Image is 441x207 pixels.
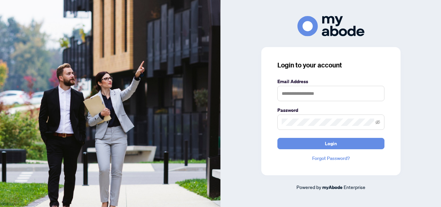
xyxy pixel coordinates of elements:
span: Enterprise [344,184,365,190]
label: Password [277,107,384,114]
span: Powered by [296,184,321,190]
a: myAbode [322,184,343,191]
img: ma-logo [297,16,364,36]
label: Email Address [277,78,384,85]
button: Login [277,138,384,149]
span: eye-invisible [375,120,380,125]
h3: Login to your account [277,60,384,70]
span: Login [325,138,337,149]
a: Forgot Password? [277,155,384,162]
